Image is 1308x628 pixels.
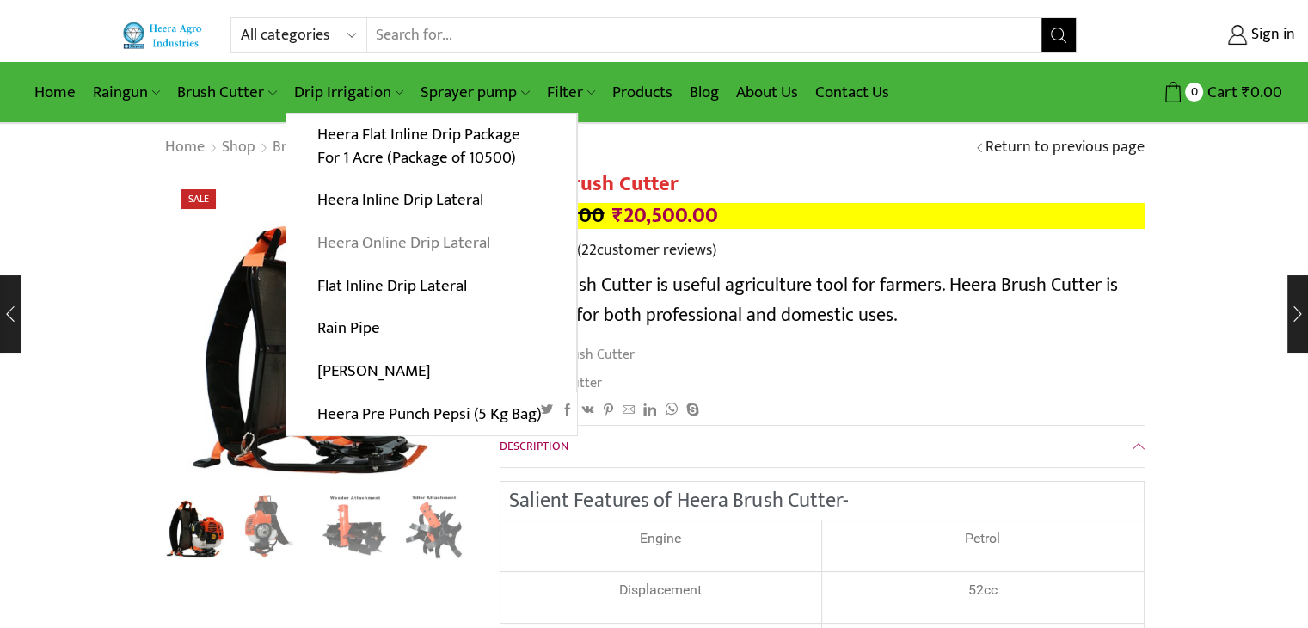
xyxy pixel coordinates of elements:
[272,137,358,159] a: Brush Cutter
[84,72,169,113] a: Raingun
[367,18,1042,52] input: Search for...
[986,137,1145,159] a: Return to previous page
[500,373,1145,393] span: Tag:
[831,529,1135,549] p: Petrol
[509,581,813,600] p: Displacement
[1203,81,1237,104] span: Cart
[1242,79,1250,106] span: ₹
[239,490,310,562] a: 4
[500,426,1145,467] a: Description
[398,490,470,562] a: Tiller Attachmnet
[160,490,231,559] li: 1 / 8
[286,350,576,393] a: [PERSON_NAME]
[412,72,537,113] a: Sprayer pump
[556,343,635,366] a: Brush Cutter
[286,392,577,435] a: Heera Pre Punch Pepsi (5 Kg Bag)
[500,172,1145,197] h1: Heera Brush Cutter
[728,72,807,113] a: About Us
[807,72,898,113] a: Contact Us
[604,72,681,113] a: Products
[181,189,216,209] span: Sale
[26,72,84,113] a: Home
[286,222,576,265] a: Heera Online Drip Lateral
[1102,20,1295,51] a: Sign in
[286,114,576,180] a: Heera Flat Inline Drip Package For 1 Acre (Package of 10500)
[164,137,358,159] nav: Breadcrumb
[319,490,390,562] a: Weeder Ataachment
[500,436,568,456] span: Description
[239,490,310,559] li: 2 / 8
[398,490,470,559] li: 4 / 8
[831,581,1135,600] p: 52cc
[286,307,576,350] a: Rain Pipe
[1041,18,1076,52] button: Search button
[286,179,576,222] a: Heera Inline Drip Lateral
[160,488,231,559] img: Heera Brush Cutter
[169,72,285,113] a: Brush Cutter
[681,72,728,113] a: Blog
[1094,77,1282,108] a: 0 Cart ₹0.00
[509,490,1135,511] h2: Salient Features of Heera Brush Cutter-
[581,237,597,263] span: 22
[164,137,206,159] a: Home
[1247,24,1295,46] span: Sign in
[538,72,604,113] a: Filter
[319,490,390,559] li: 3 / 8
[509,529,813,549] p: Engine
[500,269,1118,331] span: Heera Brush Cutter is useful agriculture tool for farmers. Heera Brush Cutter is designed for bot...
[612,198,718,233] bdi: 20,500.00
[164,172,474,482] div: 1 / 8
[1242,79,1282,106] bdi: 0.00
[221,137,256,159] a: Shop
[1185,83,1203,101] span: 0
[612,198,623,233] span: ₹
[286,72,412,113] a: Drip Irrigation
[286,264,576,307] a: Flat Inline Drip Lateral
[577,240,716,262] a: (22customer reviews)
